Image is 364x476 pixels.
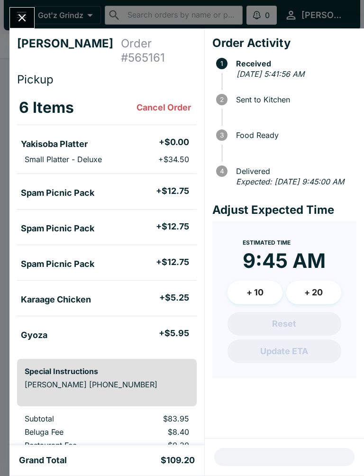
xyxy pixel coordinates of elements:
span: Received [231,59,356,68]
span: Food Ready [231,131,356,139]
h5: + $0.00 [159,137,189,148]
span: Pickup [17,73,54,86]
p: + $34.50 [158,155,189,164]
p: $8.40 [125,427,189,437]
text: 2 [220,96,224,103]
p: [PERSON_NAME] [PHONE_NUMBER] [25,380,189,389]
h5: Spam Picnic Pack [21,187,94,199]
p: $83.95 [125,414,189,423]
h4: Order # 565161 [121,37,197,65]
em: [DATE] 5:41:56 AM [237,69,304,79]
text: 4 [219,167,224,175]
time: 9:45 AM [243,248,326,273]
h5: + $5.95 [159,328,189,339]
h5: + $12.75 [156,185,189,197]
h4: Adjust Expected Time [212,203,356,217]
h3: 6 Items [19,98,74,117]
button: Close [10,8,34,28]
button: + 10 [227,281,282,304]
h5: Gyoza [21,330,47,341]
table: orders table [17,91,197,351]
span: Delivered [231,167,356,175]
text: 1 [220,60,223,67]
h5: Spam Picnic Pack [21,258,94,270]
h5: Karaage Chicken [21,294,91,305]
h4: Order Activity [212,36,356,50]
button: Cancel Order [133,98,195,117]
p: Restaurant Fee [25,440,110,450]
h4: [PERSON_NAME] [17,37,121,65]
h5: $109.20 [161,455,195,466]
button: + 20 [286,281,341,304]
p: $0.30 [125,440,189,450]
em: Expected: [DATE] 9:45:00 AM [236,177,344,186]
span: Estimated Time [243,239,291,246]
text: 3 [220,131,224,139]
p: Beluga Fee [25,427,110,437]
h5: + $12.75 [156,256,189,268]
h5: + $5.25 [159,292,189,303]
h5: Yakisoba Platter [21,138,88,150]
p: Small Platter - Deluxe [25,155,102,164]
p: Subtotal [25,414,110,423]
h5: + $12.75 [156,221,189,232]
h5: Spam Picnic Pack [21,223,94,234]
h6: Special Instructions [25,366,189,376]
span: Sent to Kitchen [231,95,356,104]
h5: Grand Total [19,455,67,466]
